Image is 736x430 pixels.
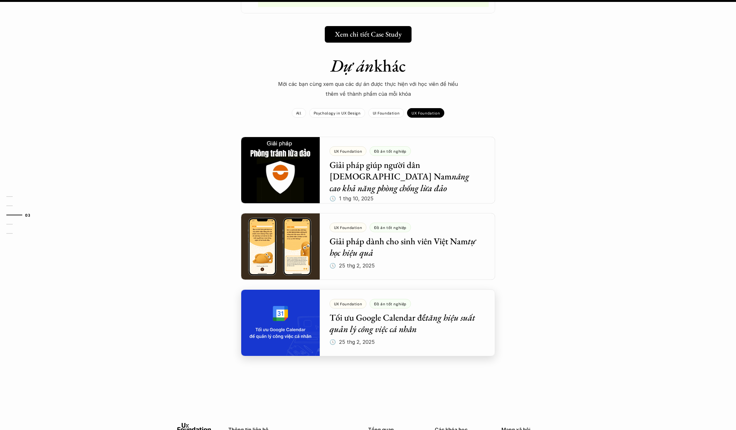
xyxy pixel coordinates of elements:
a: Xem chi tiết Case Study [325,26,412,43]
a: UX FoundationĐồ án tốt nghiệpGiải pháp giúp người dân [DEMOGRAPHIC_DATA] Namnâng cao khả năng phò... [241,137,495,204]
p: Mời các bạn cùng xem qua các dự án được thực hiện với học viên để hiểu thêm về thành phẩm của mỗi... [273,79,463,99]
p: UX Foundation [412,111,440,115]
h1: khác [257,55,479,76]
a: 03 [6,211,37,219]
p: Psychology in UX Design [314,111,361,115]
em: Dự án [331,54,374,77]
h5: Xem chi tiết Case Study [335,30,402,38]
p: All [296,111,302,115]
a: UX FoundationĐồ án tốt nghiệpGiải pháp dành cho sinh viên Việt Namtự học hiệu quả🕔 25 thg 2, 2025 [241,213,495,280]
strong: 03 [25,213,30,217]
a: UX FoundationĐồ án tốt nghiệpTối ưu Google Calendar đểtăng hiệu suất quản lý công việc cá nhân🕔 2... [241,289,495,356]
p: UI Foundation [373,111,400,115]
